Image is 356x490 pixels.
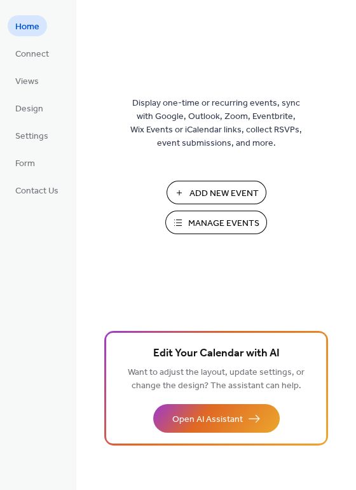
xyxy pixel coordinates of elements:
span: Add New Event [189,187,259,200]
a: Settings [8,125,56,146]
a: Form [8,152,43,173]
span: Connect [15,48,49,61]
a: Design [8,97,51,118]
span: Display one-time or recurring events, sync with Google, Outlook, Zoom, Eventbrite, Wix Events or ... [130,97,302,150]
span: Contact Us [15,185,58,198]
span: Open AI Assistant [172,413,243,426]
button: Manage Events [165,211,267,234]
a: Views [8,70,46,91]
span: Edit Your Calendar with AI [153,345,280,363]
span: Settings [15,130,48,143]
a: Home [8,15,47,36]
span: Home [15,20,39,34]
span: Form [15,157,35,171]
button: Open AI Assistant [153,404,280,433]
a: Contact Us [8,179,66,200]
span: Want to adjust the layout, update settings, or change the design? The assistant can help. [128,364,305,395]
span: Views [15,75,39,88]
span: Design [15,102,43,116]
a: Connect [8,43,57,64]
button: Add New Event [167,181,266,204]
span: Manage Events [188,217,259,230]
